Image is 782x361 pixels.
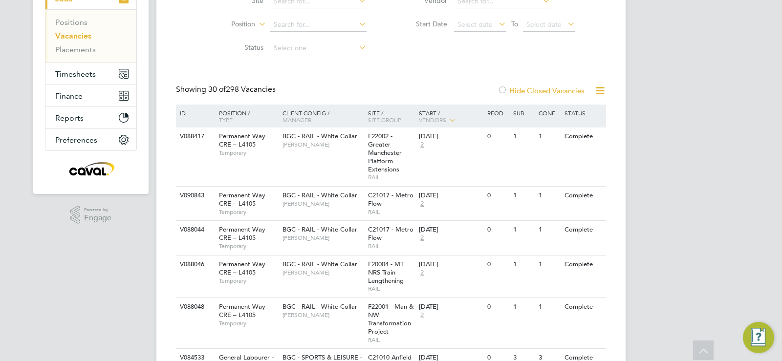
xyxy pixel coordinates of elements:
span: F22002 - Greater Manchester Platform Extensions [368,132,402,173]
span: Timesheets [55,69,96,79]
div: V088046 [177,255,212,274]
div: 1 [536,298,562,316]
label: Status [207,43,263,52]
span: BGC - RAIL - White Collar [282,302,357,311]
span: Permanent Way CRE – L4105 [219,260,265,276]
span: RAIL [368,173,414,181]
span: Temporary [219,149,278,157]
div: Complete [562,221,605,239]
div: 1 [511,221,536,239]
span: Reports [55,113,84,123]
span: Finance [55,91,83,101]
div: Position / [212,105,280,128]
div: [DATE] [419,191,482,200]
div: 1 [536,127,562,146]
input: Search for... [270,18,367,32]
div: V088417 [177,127,212,146]
div: Reqd [485,105,510,121]
div: [DATE] [419,303,482,311]
div: [DATE] [419,260,482,269]
span: Site Group [368,116,401,124]
button: Finance [45,85,136,106]
span: C21017 - Metro Flow [368,225,413,242]
button: Timesheets [45,63,136,85]
span: Temporary [219,319,278,327]
div: Complete [562,187,605,205]
span: RAIL [368,242,414,250]
input: Select one [270,42,367,55]
div: 1 [511,255,536,274]
button: Preferences [45,129,136,150]
span: Permanent Way CRE – L4105 [219,225,265,242]
button: Engage Resource Center [743,322,774,353]
span: F22001 - Man & NW Transformation Project [368,302,413,336]
a: Placements [55,45,96,54]
div: Conf [536,105,562,121]
span: [PERSON_NAME] [282,141,363,149]
div: V088044 [177,221,212,239]
div: Complete [562,298,605,316]
span: 2 [419,141,425,149]
span: Permanent Way CRE – L4105 [219,191,265,208]
span: RAIL [368,285,414,293]
span: Temporary [219,277,278,285]
span: RAIL [368,336,414,344]
a: Powered byEngage [70,206,112,224]
div: Start / [416,105,485,129]
div: [DATE] [419,226,482,234]
label: Start Date [391,20,447,28]
label: Hide Closed Vacancies [498,86,585,95]
div: Complete [562,255,605,274]
div: Sub [511,105,536,121]
div: 0 [485,255,510,274]
span: 2 [419,269,425,277]
span: Temporary [219,208,278,216]
span: Manager [282,116,311,124]
div: V090843 [177,187,212,205]
div: 0 [485,298,510,316]
span: [PERSON_NAME] [282,200,363,208]
span: F20004 - MT NRS Train Lengthening [368,260,404,285]
span: 298 Vacancies [208,85,276,94]
span: Type [219,116,233,124]
div: 1 [511,187,536,205]
div: 1 [511,127,536,146]
span: BGC - RAIL - White Collar [282,191,357,199]
span: Powered by [84,206,111,214]
span: [PERSON_NAME] [282,269,363,276]
span: BGC - RAIL - White Collar [282,260,357,268]
div: 0 [485,221,510,239]
span: Vendors [419,116,446,124]
img: caval-logo-retina.png [66,161,115,176]
a: Vacancies [55,31,91,41]
div: 1 [536,221,562,239]
span: [PERSON_NAME] [282,234,363,242]
div: 0 [485,127,510,146]
a: Positions [55,18,87,27]
span: 2 [419,311,425,319]
span: 2 [419,200,425,208]
span: 30 of [208,85,226,94]
button: Reports [45,107,136,128]
span: RAIL [368,208,414,216]
span: Select date [526,20,562,29]
div: 1 [511,298,536,316]
div: Status [562,105,605,121]
span: Permanent Way CRE – L4105 [219,132,265,149]
span: [PERSON_NAME] [282,311,363,319]
div: ID [177,105,212,121]
span: Temporary [219,242,278,250]
div: Client Config / [280,105,366,128]
span: BGC - RAIL - White Collar [282,132,357,140]
span: Select date [457,20,493,29]
span: Preferences [55,135,97,145]
label: Position [199,20,255,29]
span: 2 [419,234,425,242]
div: 0 [485,187,510,205]
span: To [508,18,521,30]
div: Showing [176,85,278,95]
a: Go to home page [45,161,137,176]
div: V088048 [177,298,212,316]
div: Complete [562,127,605,146]
div: Jobs [45,9,136,63]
